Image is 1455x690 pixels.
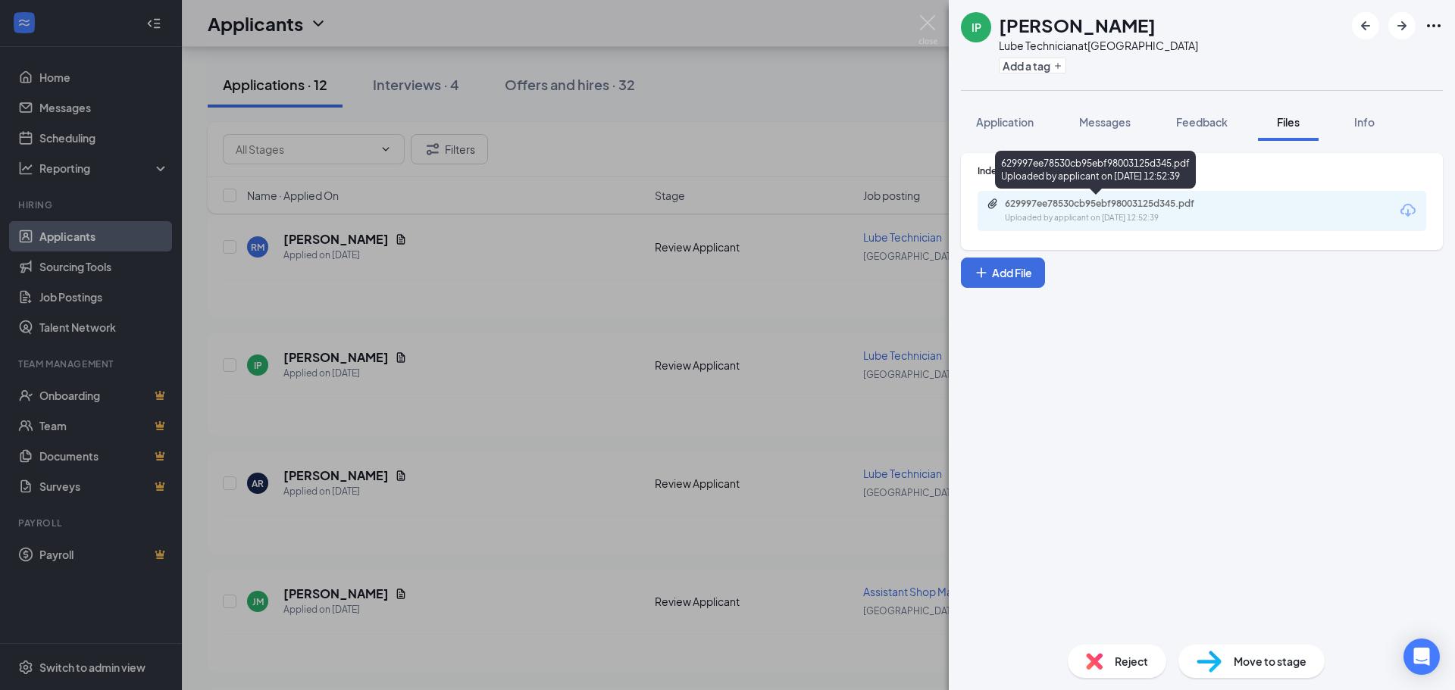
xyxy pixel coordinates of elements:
svg: ArrowRight [1393,17,1411,35]
div: 629997ee78530cb95ebf98003125d345.pdf Uploaded by applicant on [DATE] 12:52:39 [995,151,1196,189]
svg: ArrowLeftNew [1356,17,1375,35]
div: Open Intercom Messenger [1403,638,1440,675]
svg: Plus [1053,61,1062,70]
button: Add FilePlus [961,258,1045,288]
a: Paperclip629997ee78530cb95ebf98003125d345.pdfUploaded by applicant on [DATE] 12:52:39 [987,198,1232,224]
svg: Plus [974,265,989,280]
div: Indeed Resume [978,164,1426,177]
svg: Paperclip [987,198,999,210]
button: PlusAdd a tag [999,58,1066,73]
span: Info [1354,115,1375,129]
span: Move to stage [1234,653,1306,670]
div: IP [972,20,981,35]
h1: [PERSON_NAME] [999,12,1156,38]
div: Lube Technician at [GEOGRAPHIC_DATA] [999,38,1198,53]
div: Uploaded by applicant on [DATE] 12:52:39 [1005,212,1232,224]
button: ArrowLeftNew [1352,12,1379,39]
span: Reject [1115,653,1148,670]
span: Feedback [1176,115,1228,129]
div: 629997ee78530cb95ebf98003125d345.pdf [1005,198,1217,210]
span: Files [1277,115,1300,129]
span: Application [976,115,1034,129]
span: Messages [1079,115,1131,129]
svg: Download [1399,201,1417,220]
svg: Ellipses [1425,17,1443,35]
button: ArrowRight [1388,12,1416,39]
